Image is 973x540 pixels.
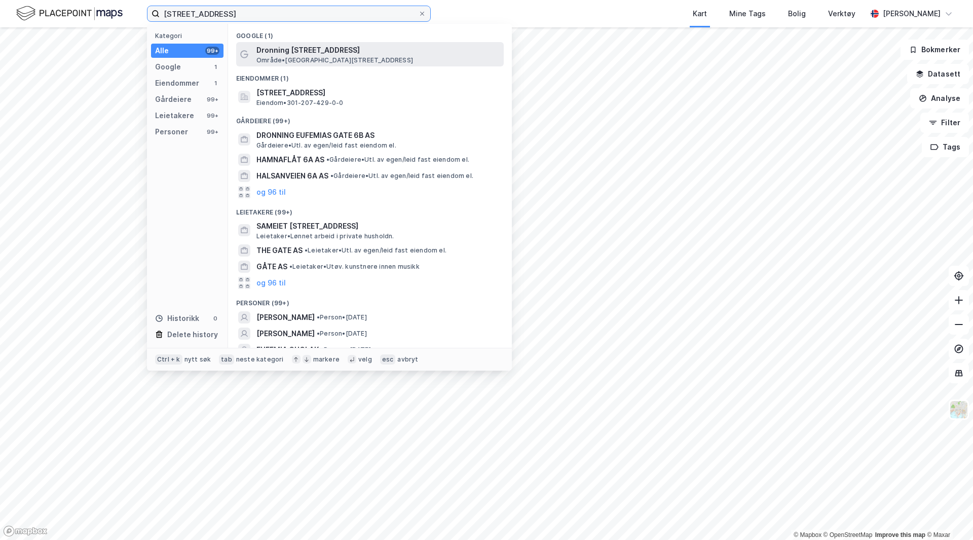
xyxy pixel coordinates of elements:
div: Kategori [155,32,223,40]
span: • [289,263,292,270]
img: Z [949,400,968,419]
div: 99+ [205,112,219,120]
div: velg [358,355,372,364]
div: 99+ [205,95,219,103]
span: • [326,156,329,163]
span: [PERSON_NAME] [256,311,315,323]
span: Person • [DATE] [317,313,367,321]
div: tab [219,354,234,365]
span: • [305,246,308,254]
div: Google [155,61,181,73]
span: [PERSON_NAME] [256,328,315,340]
div: [PERSON_NAME] [883,8,941,20]
div: Verktøy [828,8,855,20]
div: 1 [211,63,219,71]
div: Gårdeiere (99+) [228,109,512,127]
button: Tags [922,137,969,157]
button: og 96 til [256,186,286,198]
div: 99+ [205,128,219,136]
span: Leietaker • Lønnet arbeid i private husholdn. [256,232,394,240]
span: HALSANVEIEN 6A AS [256,170,328,182]
span: GÅTE AS [256,261,287,273]
button: Bokmerker [901,40,969,60]
div: 0 [211,314,219,322]
div: Leietakere [155,110,194,122]
div: Historikk [155,312,199,325]
span: Eiendom • 301-207-429-0-0 [256,99,344,107]
div: nytt søk [184,355,211,364]
img: logo.f888ab2527a4732fd821a326f86c7f29.svg [16,5,123,22]
span: Dronning [STREET_ADDRESS] [256,44,500,56]
div: Personer [155,126,188,138]
span: THE GATE AS [256,244,303,257]
div: Mine Tags [729,8,766,20]
div: Eiendommer (1) [228,66,512,85]
span: [STREET_ADDRESS] [256,87,500,99]
button: Analyse [910,88,969,109]
span: Leietaker • Utl. av egen/leid fast eiendom el. [305,246,446,255]
div: markere [313,355,340,364]
span: Gårdeiere • Utl. av egen/leid fast eiendom el. [326,156,469,164]
div: Leietakere (99+) [228,200,512,219]
a: Mapbox [794,531,821,538]
span: Område • [GEOGRAPHIC_DATA][STREET_ADDRESS] [256,56,413,64]
span: SAMEIET [STREET_ADDRESS] [256,220,500,232]
div: 99+ [205,47,219,55]
button: Filter [920,113,969,133]
div: Bolig [788,8,806,20]
span: Gårdeiere • Utl. av egen/leid fast eiendom el. [330,172,473,180]
span: • [330,172,333,179]
iframe: Chat Widget [922,491,973,540]
div: Kart [693,8,707,20]
div: Eiendommer [155,77,199,89]
button: Datasett [907,64,969,84]
div: esc [380,354,396,365]
div: neste kategori [236,355,284,364]
div: Delete history [167,329,218,341]
span: Gårdeiere • Utl. av egen/leid fast eiendom el. [256,141,396,150]
div: 1 [211,79,219,87]
a: Mapbox homepage [3,525,48,537]
div: avbryt [397,355,418,364]
div: Personer (99+) [228,291,512,309]
span: • [317,313,320,321]
span: Leietaker • Utøv. kunstnere innen musikk [289,263,420,271]
span: • [317,330,320,337]
input: Søk på adresse, matrikkel, gårdeiere, leietakere eller personer [160,6,418,21]
span: Person • [DATE] [321,346,371,354]
span: HAMNAFLÅT 6A AS [256,154,324,166]
span: Person • [DATE] [317,330,367,338]
div: Google (1) [228,24,512,42]
span: DRONNING EUFEMIAS GATE 6B AS [256,129,500,141]
a: Improve this map [875,531,925,538]
div: Gårdeiere [155,93,192,105]
button: og 96 til [256,277,286,289]
span: EUFEMIA CUCLAK [256,344,319,356]
div: Kontrollprogram for chat [922,491,973,540]
a: OpenStreetMap [824,531,873,538]
div: Ctrl + k [155,354,182,365]
span: • [321,346,324,353]
div: Alle [155,45,169,57]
